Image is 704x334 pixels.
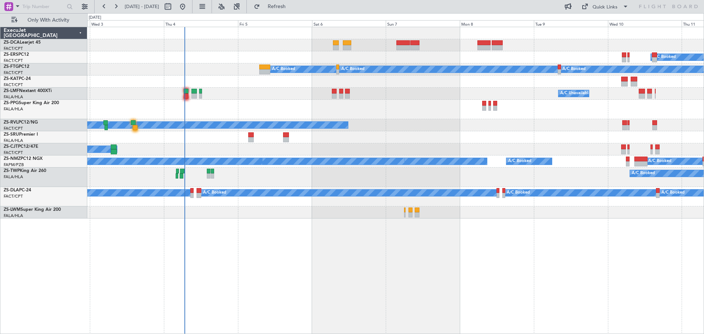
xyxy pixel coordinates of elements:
a: ZS-RVLPC12/NG [4,120,38,125]
a: FALA/HLA [4,138,23,143]
div: Sat 6 [312,20,386,27]
a: ZS-LWMSuper King Air 200 [4,208,61,212]
a: FALA/HLA [4,213,23,219]
a: ZS-KATPC-24 [4,77,31,81]
span: ZS-ERS [4,52,18,57]
button: Only With Activity [8,14,80,26]
a: ZS-PPGSuper King Air 200 [4,101,59,105]
input: Trip Number [22,1,65,12]
div: A/C Booked [508,156,531,167]
div: Mon 8 [460,20,534,27]
a: ZS-CJTPC12/47E [4,144,38,149]
a: FACT/CPT [4,70,23,76]
div: Thu 4 [164,20,238,27]
div: A/C Booked [507,187,530,198]
span: ZS-KAT [4,77,19,81]
div: A/C Booked [653,52,676,63]
span: ZS-LMF [4,89,19,93]
span: ZS-SRU [4,132,19,137]
div: Wed 10 [608,20,682,27]
a: FALA/HLA [4,106,23,112]
button: Quick Links [578,1,632,12]
div: A/C Booked [272,64,295,75]
span: ZS-CJT [4,144,18,149]
span: ZS-DCA [4,40,20,45]
a: FALA/HLA [4,94,23,100]
span: Only With Activity [19,18,77,23]
span: Refresh [261,4,292,9]
span: ZS-TWP [4,169,20,173]
div: Wed 3 [90,20,164,27]
div: Tue 9 [534,20,608,27]
div: Quick Links [593,4,617,11]
a: FACT/CPT [4,194,23,199]
a: FACT/CPT [4,126,23,131]
span: ZS-DLA [4,188,19,192]
button: Refresh [250,1,294,12]
a: ZS-SRUPremier I [4,132,38,137]
a: FAPM/PZB [4,162,24,168]
div: A/C Booked [648,156,671,167]
div: A/C Booked [562,64,586,75]
div: A/C Booked [203,187,226,198]
a: FACT/CPT [4,58,23,63]
span: ZS-PPG [4,101,19,105]
div: Fri 5 [238,20,312,27]
a: FACT/CPT [4,150,23,155]
div: Sun 7 [386,20,460,27]
div: A/C Booked [661,187,685,198]
div: A/C Booked [341,64,364,75]
span: ZS-RVL [4,120,18,125]
a: FACT/CPT [4,82,23,88]
a: ZS-ERSPC12 [4,52,29,57]
a: ZS-FTGPC12 [4,65,29,69]
a: FALA/HLA [4,174,23,180]
a: FACT/CPT [4,46,23,51]
a: ZS-DLAPC-24 [4,188,31,192]
span: ZS-LWM [4,208,21,212]
a: ZS-TWPKing Air 260 [4,169,46,173]
div: A/C Unavailable [560,88,591,99]
span: ZS-NMZ [4,157,21,161]
span: ZS-FTG [4,65,19,69]
a: ZS-NMZPC12 NGX [4,157,43,161]
div: [DATE] [89,15,101,21]
a: ZS-LMFNextant 400XTi [4,89,52,93]
div: A/C Booked [632,168,655,179]
a: ZS-DCALearjet 45 [4,40,41,45]
span: [DATE] - [DATE] [125,3,159,10]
